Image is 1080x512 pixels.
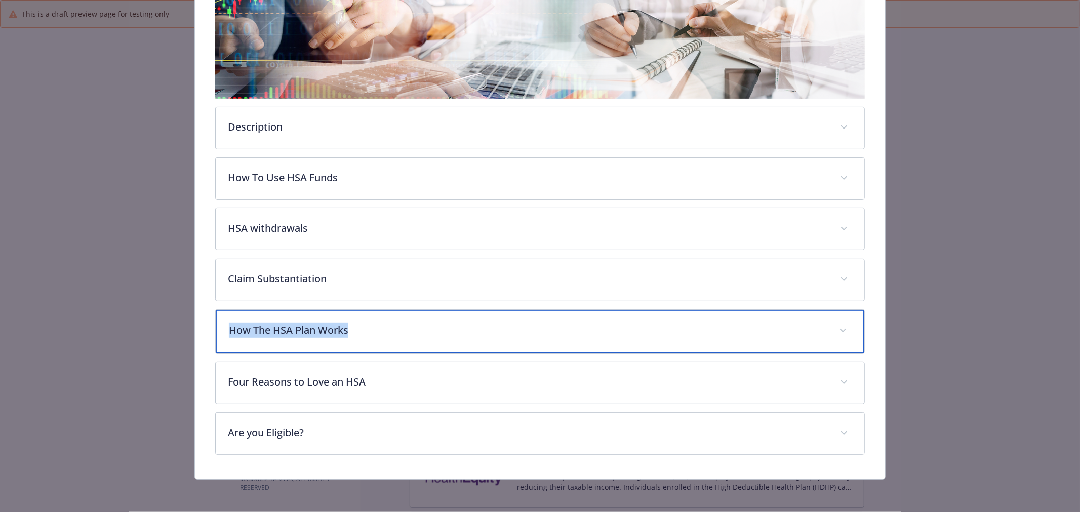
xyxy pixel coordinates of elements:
[216,107,864,149] div: Description
[228,425,828,440] p: Are you Eligible?
[216,158,864,199] div: How To Use HSA Funds
[228,170,828,185] p: How To Use HSA Funds
[228,271,828,286] p: Claim Substantiation
[216,413,864,454] div: Are you Eligible?
[228,119,828,135] p: Description
[216,259,864,301] div: Claim Substantiation
[216,362,864,404] div: Four Reasons to Love an HSA
[216,208,864,250] div: HSA withdrawals​
[228,374,828,390] p: Four Reasons to Love an HSA
[216,310,864,353] div: How The HSA Plan Works
[228,221,828,236] p: HSA withdrawals​
[229,323,827,338] p: How The HSA Plan Works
